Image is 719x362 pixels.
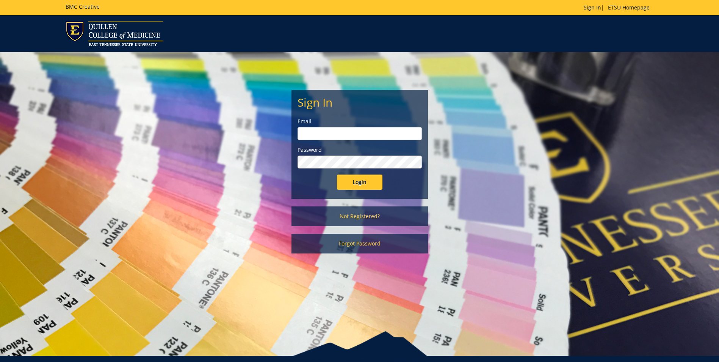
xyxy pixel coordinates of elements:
[66,21,163,46] img: ETSU logo
[584,4,653,11] p: |
[604,4,653,11] a: ETSU Homepage
[298,96,422,109] h2: Sign In
[298,118,422,125] label: Email
[291,234,428,253] a: Forgot Password
[298,146,422,154] label: Password
[584,4,601,11] a: Sign In
[337,175,382,190] input: Login
[291,206,428,226] a: Not Registered?
[66,4,100,9] h5: BMC Creative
